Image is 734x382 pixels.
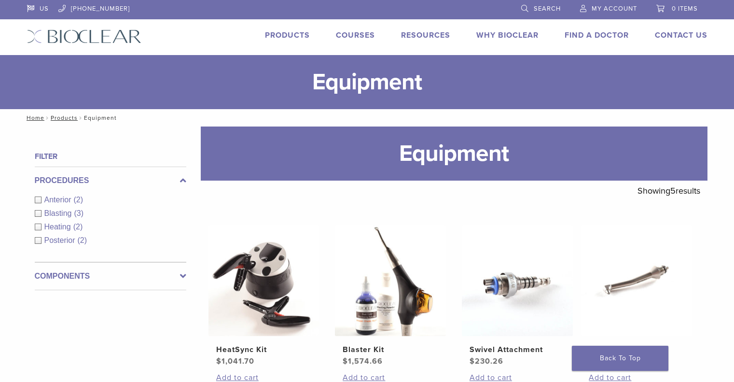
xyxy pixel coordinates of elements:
[637,181,700,201] p: Showing results
[265,30,310,40] a: Products
[74,196,83,204] span: (2)
[20,109,715,127] nav: Equipment
[343,356,383,366] bdi: 1,574.66
[565,30,629,40] a: Find A Doctor
[462,225,573,336] img: Swivel Attachment
[51,114,78,121] a: Products
[24,114,44,121] a: Home
[78,115,84,120] span: /
[343,356,348,366] span: $
[534,5,561,13] span: Search
[44,115,51,120] span: /
[470,344,565,355] h2: Swivel Attachment
[35,151,186,162] h4: Filter
[201,127,707,181] h1: Equipment
[44,209,74,217] span: Blasting
[35,175,186,186] label: Procedures
[44,196,74,204] span: Anterior
[208,225,319,336] img: HeatSync Kit
[74,209,83,217] span: (3)
[216,344,312,355] h2: HeatSync Kit
[581,225,692,336] img: Blaster Tip
[78,236,87,244] span: (2)
[335,225,446,336] img: Blaster Kit
[343,344,438,355] h2: Blaster Kit
[336,30,375,40] a: Courses
[73,223,83,231] span: (2)
[670,185,676,196] span: 5
[208,225,320,367] a: HeatSync KitHeatSync Kit $1,041.70
[44,223,73,231] span: Heating
[476,30,539,40] a: Why Bioclear
[655,30,707,40] a: Contact Us
[401,30,450,40] a: Resources
[216,356,222,366] span: $
[470,356,503,366] bdi: 230.26
[27,29,141,43] img: Bioclear
[44,236,78,244] span: Posterior
[216,356,254,366] bdi: 1,041.70
[461,225,574,367] a: Swivel AttachmentSwivel Attachment $230.26
[572,346,668,371] a: Back To Top
[592,5,637,13] span: My Account
[470,356,475,366] span: $
[589,344,684,355] h2: Blaster Tip
[672,5,698,13] span: 0 items
[35,270,186,282] label: Components
[334,225,447,367] a: Blaster KitBlaster Kit $1,574.66
[581,225,693,367] a: Blaster TipBlaster Tip $363.38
